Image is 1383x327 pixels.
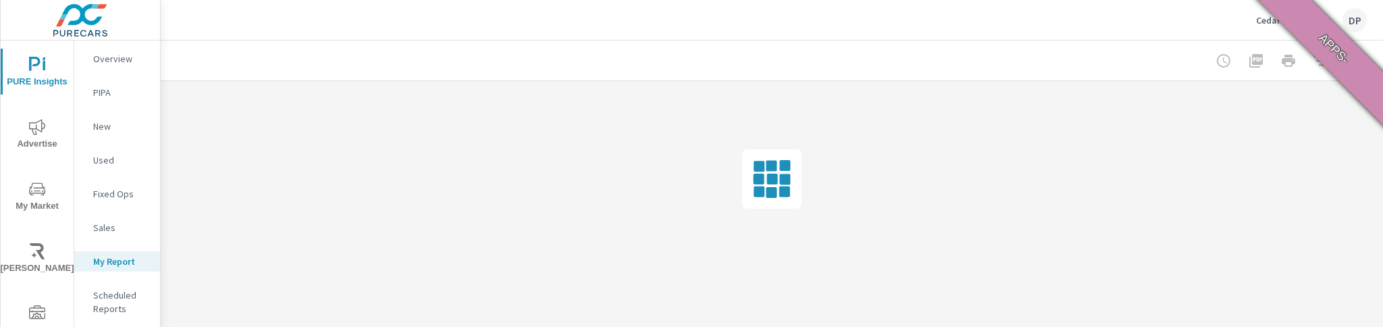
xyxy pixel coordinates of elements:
p: Overview [93,52,149,66]
div: Sales [74,218,160,238]
span: Advertise [5,119,70,152]
p: Used [93,153,149,167]
p: PIPA [93,86,149,99]
p: Fixed Ops [93,187,149,201]
span: [PERSON_NAME] [5,243,70,276]
p: New [93,120,149,133]
span: PURE Insights [5,57,70,90]
div: Scheduled Reports [74,285,160,319]
div: PIPA [74,82,160,103]
p: Sales [93,221,149,234]
div: Overview [74,49,160,69]
p: My Report [93,255,149,268]
div: Used [74,150,160,170]
div: Fixed Ops [74,184,160,204]
div: My Report [74,251,160,272]
div: DP [1342,8,1367,32]
span: My Market [5,181,70,214]
p: Scheduled Reports [93,288,149,316]
div: New [74,116,160,136]
p: Cedar Park Nissan [1256,14,1332,26]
